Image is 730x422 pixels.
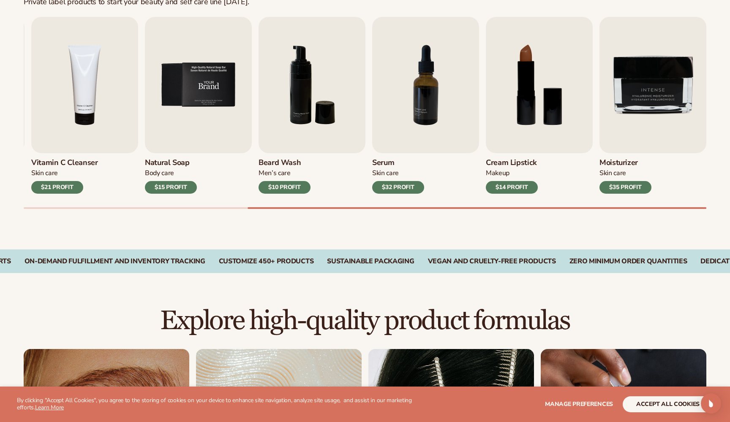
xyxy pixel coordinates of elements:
[219,257,314,265] div: CUSTOMIZE 450+ PRODUCTS
[259,181,311,194] div: $10 PROFIT
[599,181,651,194] div: $35 PROFIT
[599,17,706,194] a: 9 / 9
[145,17,252,153] img: Shopify Image 9
[486,17,593,194] a: 8 / 9
[486,169,538,178] div: Makeup
[569,257,687,265] div: ZERO MINIMUM ORDER QUANTITIES
[259,17,365,194] a: 6 / 9
[145,181,197,194] div: $15 PROFIT
[327,257,414,265] div: SUSTAINABLE PACKAGING
[35,403,64,411] a: Learn More
[145,158,197,168] h3: Natural Soap
[31,169,98,178] div: Skin Care
[372,158,424,168] h3: Serum
[599,169,651,178] div: Skin Care
[545,396,613,412] button: Manage preferences
[31,181,83,194] div: $21 PROFIT
[145,169,197,178] div: Body Care
[259,169,311,178] div: Men’s Care
[145,17,252,194] a: 5 / 9
[372,169,424,178] div: Skin Care
[545,400,613,408] span: Manage preferences
[25,257,205,265] div: On-Demand Fulfillment and Inventory Tracking
[486,158,538,168] h3: Cream Lipstick
[486,181,538,194] div: $14 PROFIT
[31,158,98,168] h3: Vitamin C Cleanser
[623,396,713,412] button: accept all cookies
[31,17,138,194] a: 4 / 9
[599,158,651,168] h3: Moisturizer
[428,257,556,265] div: VEGAN AND CRUELTY-FREE PRODUCTS
[372,181,424,194] div: $32 PROFIT
[701,393,721,414] div: Open Intercom Messenger
[259,158,311,168] h3: Beard Wash
[372,17,479,194] a: 7 / 9
[17,397,433,411] p: By clicking "Accept All Cookies", you agree to the storing of cookies on your device to enhance s...
[24,307,706,335] h2: Explore high-quality product formulas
